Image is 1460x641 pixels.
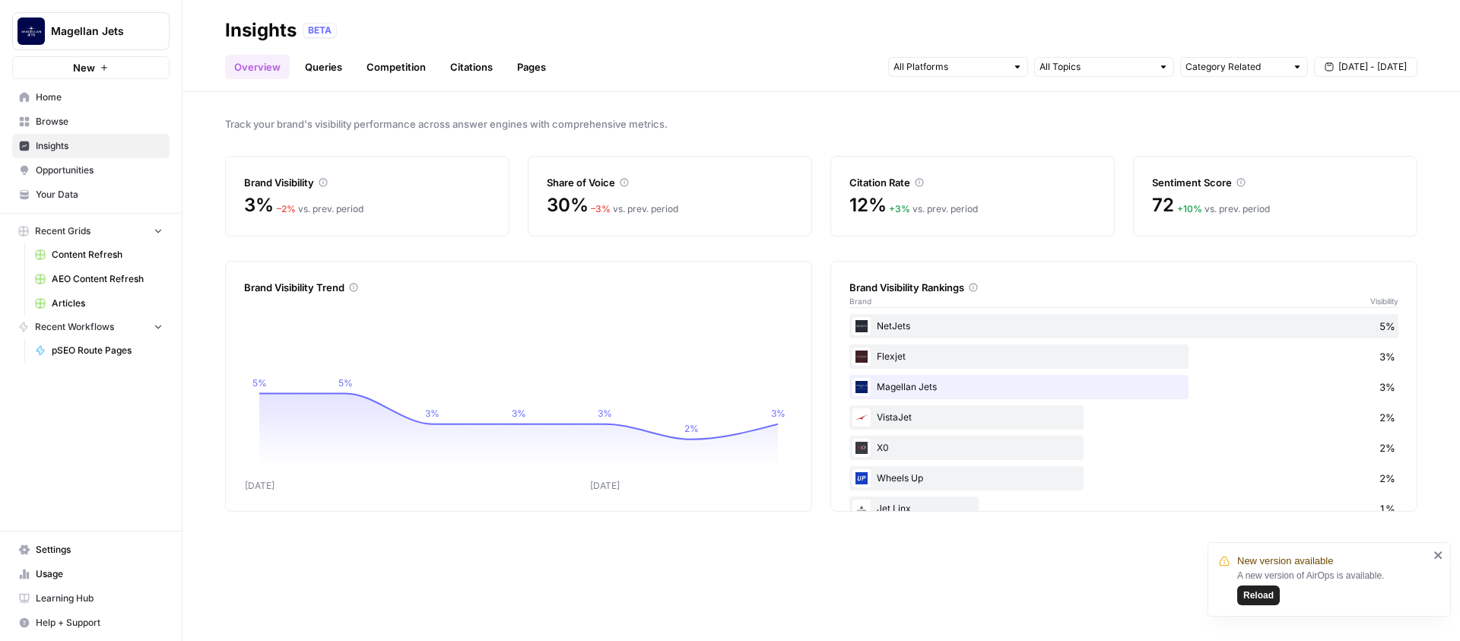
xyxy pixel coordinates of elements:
tspan: 3% [771,408,786,419]
a: Overview [225,55,290,79]
img: 3m69saf3rvg34ct9xgkj7v2iz54g [852,439,871,457]
img: Magellan Jets Logo [17,17,45,45]
button: Recent Grids [12,220,170,243]
tspan: 3% [598,408,612,419]
span: Track your brand's visibility performance across answer engines with comprehensive metrics. [225,116,1417,132]
img: pt6pzr0tnazgpkzh7yd34776ql3l [852,500,871,518]
button: Workspace: Magellan Jets [12,12,170,50]
a: pSEO Route Pages [28,338,170,363]
div: Citation Rate [849,175,1096,190]
div: A new version of AirOps is available. [1237,569,1429,605]
tspan: 5% [338,377,353,389]
span: Opportunities [36,163,163,177]
span: Your Data [36,188,163,202]
button: [DATE] - [DATE] [1314,57,1417,77]
span: Learning Hub [36,592,163,605]
span: + 10 % [1177,203,1202,214]
div: Brand Visibility [244,175,490,190]
span: Recent Grids [35,224,90,238]
a: Articles [28,291,170,316]
a: Queries [296,55,351,79]
tspan: 2% [684,423,699,434]
span: 1% [1379,501,1395,516]
img: 13r37pxhntn08c0i6w82ofphbnpt [852,408,871,427]
button: New [12,56,170,79]
span: Usage [36,567,163,581]
a: Usage [12,562,170,586]
span: Browse [36,115,163,129]
a: Your Data [12,182,170,207]
div: BETA [303,23,337,38]
a: AEO Content Refresh [28,267,170,291]
div: vs. prev. period [1177,202,1270,216]
span: 5% [1379,319,1395,334]
a: Competition [357,55,435,79]
span: Brand [849,295,871,307]
a: Home [12,85,170,109]
div: Sentiment Score [1152,175,1398,190]
span: New [73,60,95,75]
div: Magellan Jets [849,375,1398,399]
a: Insights [12,134,170,158]
tspan: [DATE] [245,480,275,491]
span: – 3 % [591,203,611,214]
button: close [1433,549,1444,561]
div: vs. prev. period [277,202,363,216]
tspan: [DATE] [590,480,620,491]
div: Insights [225,18,297,43]
span: 2% [1379,440,1395,455]
span: – 2 % [277,203,296,214]
input: All Platforms [893,59,1006,75]
span: 3% [1379,349,1395,364]
span: [DATE] - [DATE] [1338,60,1407,74]
span: + 3 % [889,203,910,214]
div: Flexjet [849,344,1398,369]
a: Content Refresh [28,243,170,267]
div: vs. prev. period [591,202,678,216]
a: Opportunities [12,158,170,182]
span: Reload [1243,589,1274,602]
img: mwu1mlwpd2hfch39zk74ivg7kn47 [852,378,871,396]
span: 30% [547,193,588,217]
a: Pages [508,55,555,79]
input: Category Related [1185,59,1286,75]
span: Settings [36,543,163,557]
span: AEO Content Refresh [52,272,163,286]
button: Recent Workflows [12,316,170,338]
div: X0 [849,436,1398,460]
span: 2% [1379,410,1395,425]
img: kzd67fw6s4h6ywxkyqr9tq42xltv [852,317,871,335]
div: Share of Voice [547,175,793,190]
span: 3% [244,193,274,217]
span: Content Refresh [52,248,163,262]
div: Wheels Up [849,466,1398,490]
button: Help + Support [12,611,170,635]
span: 2% [1379,471,1395,486]
span: Articles [52,297,163,310]
span: Visibility [1370,295,1398,307]
span: Home [36,90,163,104]
img: xlqcxs388ft81bxbulj751dueudh [852,469,871,487]
div: Brand Visibility Trend [244,280,793,295]
span: 3% [1379,379,1395,395]
tspan: 5% [252,377,267,389]
a: Citations [441,55,502,79]
input: All Topics [1039,59,1152,75]
a: Settings [12,538,170,562]
div: vs. prev. period [889,202,978,216]
a: Learning Hub [12,586,170,611]
span: Insights [36,139,163,153]
span: 72 [1152,193,1174,217]
tspan: 3% [512,408,526,419]
div: NetJets [849,314,1398,338]
span: New version available [1237,554,1333,569]
a: Browse [12,109,170,134]
button: Reload [1237,585,1280,605]
span: Magellan Jets [51,24,143,39]
div: Brand Visibility Rankings [849,280,1398,295]
div: Jet Linx [849,497,1398,521]
span: 12% [849,193,886,217]
span: Recent Workflows [35,320,114,334]
span: pSEO Route Pages [52,344,163,357]
span: Help + Support [36,616,163,630]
